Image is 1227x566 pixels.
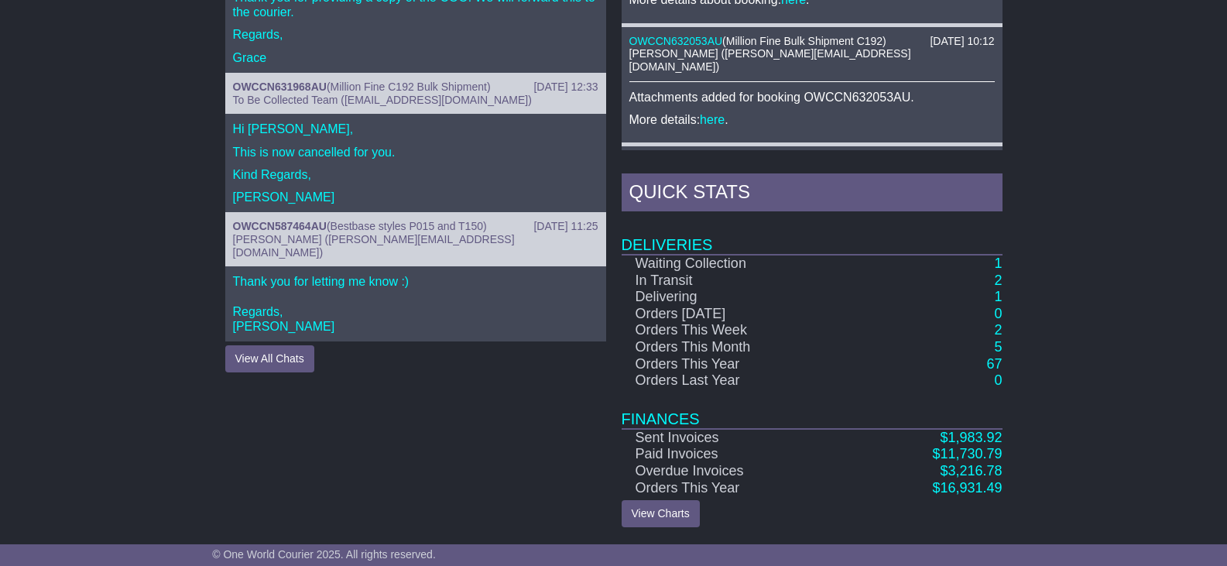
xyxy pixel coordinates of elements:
p: More details: . [629,112,995,127]
p: Regards, [233,27,598,42]
div: Quick Stats [622,173,1003,215]
a: 0 [994,372,1002,388]
button: View All Chats [225,345,314,372]
a: $11,730.79 [932,446,1002,461]
p: This is now cancelled for you. [233,145,598,160]
td: Orders This Year [622,356,852,373]
p: Grace [233,50,598,65]
td: Sent Invoices [622,429,852,447]
div: ( ) [233,81,598,94]
span: Bestbase styles P015 and T150 [331,220,483,232]
a: $3,216.78 [940,463,1002,479]
p: [PERSON_NAME] [233,190,598,204]
a: $1,983.92 [940,430,1002,445]
span: 11,730.79 [940,446,1002,461]
span: 3,216.78 [948,463,1002,479]
div: [DATE] 10:12 [930,35,994,48]
div: ( ) [233,220,598,233]
td: Paid Invoices [622,446,852,463]
p: Attachments added for booking OWCCN632053AU. [629,90,995,105]
a: $16,931.49 [932,480,1002,496]
td: Delivering [622,289,852,306]
a: 2 [994,322,1002,338]
a: 5 [994,339,1002,355]
span: © One World Courier 2025. All rights reserved. [212,548,436,561]
td: Deliveries [622,215,1003,255]
td: Waiting Collection [622,255,852,273]
td: Overdue Invoices [622,463,852,480]
a: here [700,113,725,126]
div: [DATE] 11:25 [533,220,598,233]
span: Million Fine C192 Bulk Shipment [331,81,487,93]
a: 67 [986,356,1002,372]
td: Orders Last Year [622,372,852,389]
p: Thank you for letting me know :) Regards, [PERSON_NAME] [233,274,598,334]
a: 0 [994,306,1002,321]
div: [DATE] 12:33 [533,81,598,94]
td: In Transit [622,273,852,290]
span: To Be Collected Team ([EMAIL_ADDRESS][DOMAIN_NAME]) [233,94,532,106]
a: OWCCN587464AU [233,220,327,232]
a: 1 [994,289,1002,304]
a: 1 [994,256,1002,271]
div: ( ) [629,35,995,48]
a: View Charts [622,500,700,527]
p: Kind Regards, [233,167,598,182]
td: Orders This Week [622,322,852,339]
span: 1,983.92 [948,430,1002,445]
p: Hi [PERSON_NAME], [233,122,598,136]
a: 2 [994,273,1002,288]
td: Orders This Month [622,339,852,356]
span: Million Fine Bulk Shipment C192 [726,35,883,47]
a: OWCCN632053AU [629,35,723,47]
span: [PERSON_NAME] ([PERSON_NAME][EMAIL_ADDRESS][DOMAIN_NAME]) [233,233,515,259]
span: 16,931.49 [940,480,1002,496]
td: Orders [DATE] [622,306,852,323]
td: Orders This Year [622,480,852,497]
td: Finances [622,389,1003,429]
a: OWCCN631968AU [233,81,327,93]
span: [PERSON_NAME] ([PERSON_NAME][EMAIL_ADDRESS][DOMAIN_NAME]) [629,47,911,73]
